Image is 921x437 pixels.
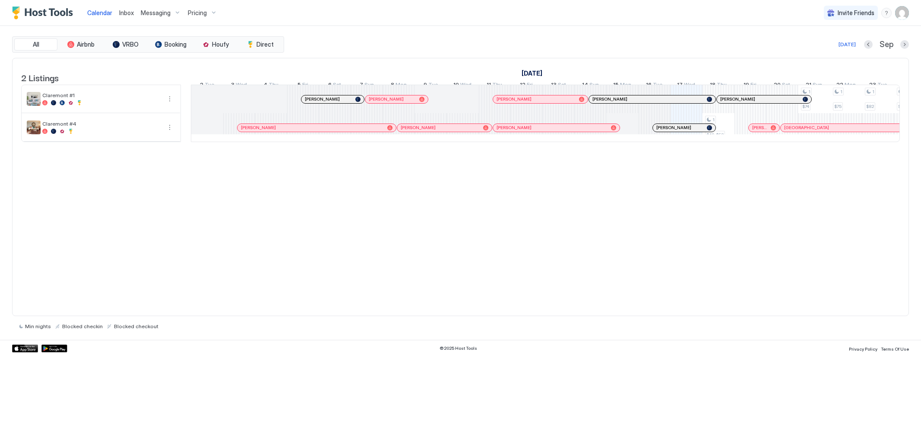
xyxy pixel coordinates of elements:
[21,71,59,84] span: 2 Listings
[62,323,103,329] span: Blocked checkin
[900,40,909,49] button: Next month
[653,81,662,90] span: Tue
[241,125,276,130] span: [PERSON_NAME]
[864,40,873,49] button: Previous month
[198,79,216,92] a: September 2, 2025
[549,79,568,92] a: September 13, 2025
[41,345,67,352] a: Google Play Store
[25,323,51,329] span: Min nights
[867,79,889,92] a: September 23, 2025
[527,81,533,90] span: Fri
[440,345,477,351] span: © 2025 Host Tools
[326,79,343,92] a: September 6, 2025
[837,39,857,50] button: [DATE]
[104,38,147,51] button: VRBO
[869,81,876,90] span: 23
[200,81,203,90] span: 2
[782,81,790,90] span: Sat
[269,81,279,90] span: Thu
[401,125,436,130] span: [PERSON_NAME]
[212,41,229,48] span: Houfy
[298,81,301,90] span: 5
[813,81,822,90] span: Sun
[42,120,161,127] span: Claremont #4
[877,81,887,90] span: Tue
[119,8,134,17] a: Inbox
[194,38,237,51] button: Houfy
[744,81,749,90] span: 19
[27,92,41,106] div: listing image
[42,92,161,98] span: Claremont #1
[428,81,438,90] span: Tue
[772,79,792,92] a: September 20, 2025
[165,122,175,133] button: More options
[149,38,192,51] button: Booking
[589,81,599,90] span: Sun
[205,81,214,90] span: Tue
[451,79,474,92] a: September 10, 2025
[302,81,308,90] span: Fri
[611,79,633,92] a: September 15, 2025
[520,81,525,90] span: 12
[551,81,557,90] span: 13
[12,6,77,19] div: Host Tools Logo
[487,81,491,90] span: 11
[497,96,532,102] span: [PERSON_NAME]
[389,79,409,92] a: September 8, 2025
[840,89,842,95] span: 1
[836,81,843,90] span: 22
[114,323,158,329] span: Blocked checkout
[165,94,175,104] button: More options
[750,81,756,90] span: Fri
[27,120,41,134] div: listing image
[122,41,139,48] span: VRBO
[519,67,544,79] a: September 2, 2025
[558,81,566,90] span: Sat
[808,89,810,95] span: 1
[592,96,627,102] span: [PERSON_NAME]
[364,81,374,90] span: Sun
[839,41,856,48] div: [DATE]
[328,81,332,90] span: 6
[492,81,502,90] span: Thu
[256,41,274,48] span: Direct
[582,81,588,90] span: 14
[9,408,29,428] iframe: Intercom live chat
[881,8,892,18] div: menu
[484,79,504,92] a: September 11, 2025
[677,81,683,90] span: 17
[806,81,811,90] span: 21
[165,41,187,48] span: Booking
[898,104,905,109] span: $87
[165,122,175,133] div: menu
[518,79,535,92] a: September 12, 2025
[391,81,394,90] span: 8
[87,9,112,16] span: Calendar
[784,125,829,130] span: [GEOGRAPHIC_DATA]
[360,81,363,90] span: 7
[261,79,281,92] a: September 4, 2025
[712,117,715,123] span: 1
[497,125,532,130] span: [PERSON_NAME]
[849,344,877,353] a: Privacy Policy
[613,81,619,90] span: 15
[460,81,472,90] span: Wed
[12,345,38,352] a: App Store
[119,9,134,16] span: Inbox
[87,8,112,17] a: Calendar
[849,346,877,351] span: Privacy Policy
[644,79,665,92] a: September 16, 2025
[708,79,729,92] a: September 18, 2025
[188,9,207,17] span: Pricing
[141,9,171,17] span: Messaging
[453,81,459,90] span: 10
[165,94,175,104] div: menu
[706,132,724,138] span: $49-$52
[872,89,874,95] span: 1
[333,81,341,90] span: Sat
[804,79,824,92] a: September 21, 2025
[710,81,715,90] span: 18
[236,81,247,90] span: Wed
